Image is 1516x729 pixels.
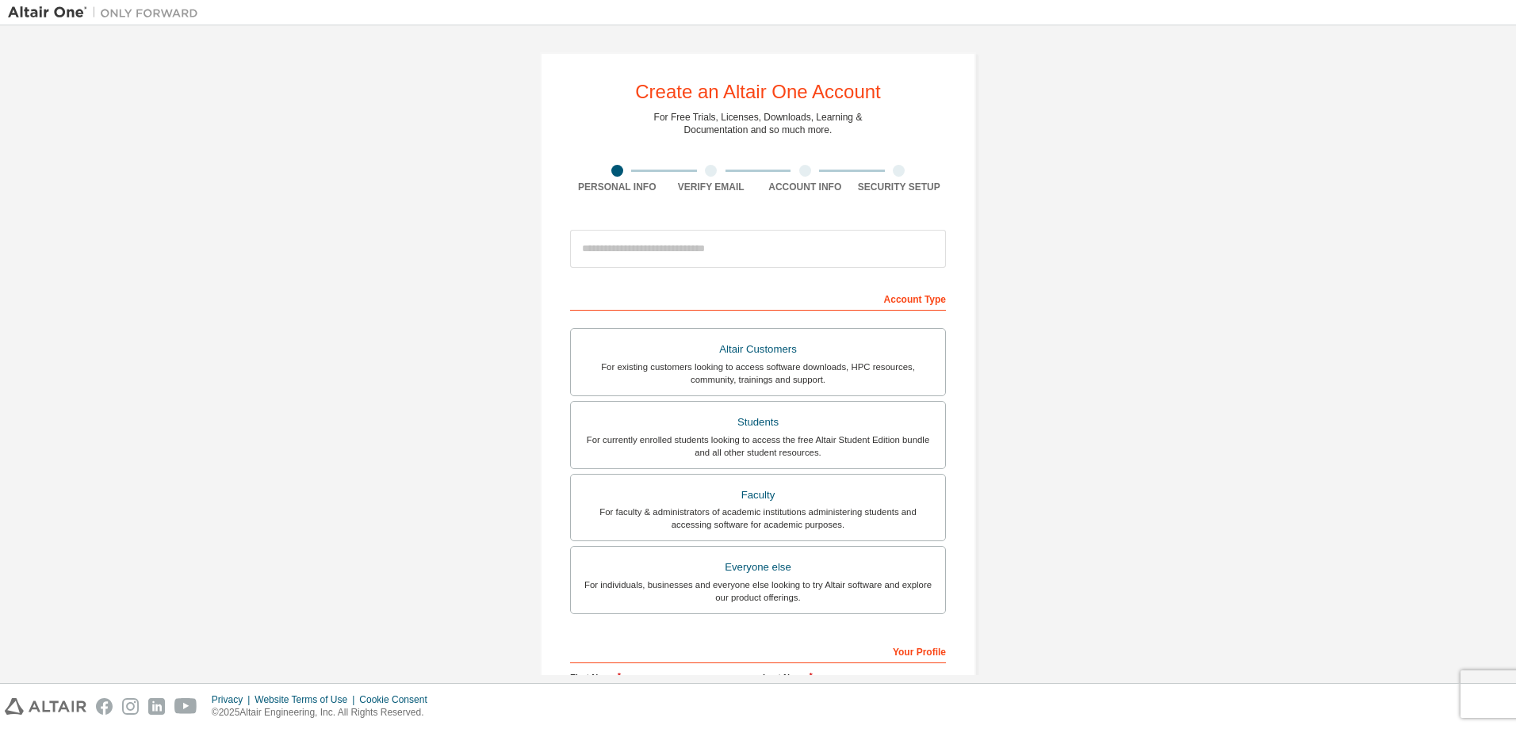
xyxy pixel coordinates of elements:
div: Altair Customers [580,338,936,361]
img: Altair One [8,5,206,21]
div: For currently enrolled students looking to access the free Altair Student Edition bundle and all ... [580,433,936,459]
div: Account Info [758,181,852,193]
div: Security Setup [852,181,947,193]
label: First Name [570,671,753,684]
div: Faculty [580,484,936,506]
div: Everyone else [580,556,936,578]
img: linkedin.svg [148,698,165,715]
div: For existing customers looking to access software downloads, HPC resources, community, trainings ... [580,361,936,386]
div: Personal Info [570,181,664,193]
div: Cookie Consent [359,693,436,706]
div: Account Type [570,285,946,311]
img: altair_logo.svg [5,698,86,715]
div: Verify Email [664,181,759,193]
img: instagram.svg [122,698,139,715]
img: youtube.svg [174,698,197,715]
div: For faculty & administrators of academic institutions administering students and accessing softwa... [580,506,936,531]
div: Students [580,411,936,433]
div: For Free Trials, Licenses, Downloads, Learning & Documentation and so much more. [654,111,863,136]
p: © 2025 Altair Engineering, Inc. All Rights Reserved. [212,706,437,719]
label: Last Name [763,671,946,684]
img: facebook.svg [96,698,113,715]
div: Website Terms of Use [255,693,359,706]
div: Privacy [212,693,255,706]
div: Your Profile [570,638,946,663]
div: For individuals, businesses and everyone else looking to try Altair software and explore our prod... [580,578,936,604]
div: Create an Altair One Account [635,82,881,101]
